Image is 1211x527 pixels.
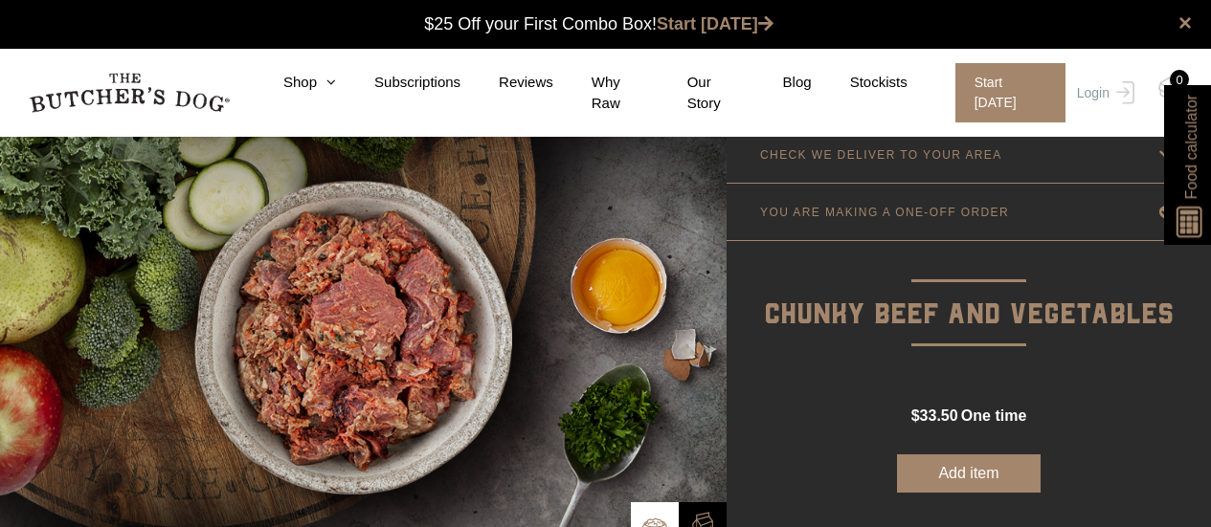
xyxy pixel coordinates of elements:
[1179,95,1202,199] span: Food calculator
[897,454,1041,493] button: Add item
[1158,77,1182,101] img: TBD_Cart-Empty.png
[955,63,1065,122] span: Start [DATE]
[1178,11,1192,34] a: close
[760,206,1009,219] p: YOU ARE MAKING A ONE-OFF ORDER
[1170,70,1189,89] div: 0
[727,184,1211,240] a: YOU ARE MAKING A ONE-OFF ORDER
[657,14,774,33] a: Start [DATE]
[727,241,1211,338] p: Chunky Beef and Vegetables
[245,72,336,94] a: Shop
[936,63,1072,122] a: Start [DATE]
[727,126,1211,183] a: CHECK WE DELIVER TO YOUR AREA
[1072,63,1134,122] a: Login
[460,72,553,94] a: Reviews
[649,72,745,115] a: Our Story
[812,72,908,94] a: Stockists
[920,407,958,424] span: 33.50
[911,407,920,424] span: $
[760,148,1002,162] p: CHECK WE DELIVER TO YOUR AREA
[553,72,649,115] a: Why Raw
[961,407,1026,424] span: one time
[336,72,460,94] a: Subscriptions
[745,72,812,94] a: Blog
